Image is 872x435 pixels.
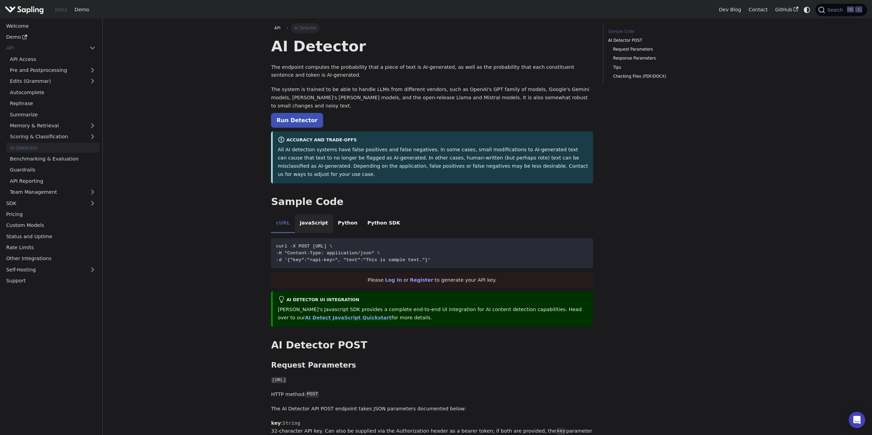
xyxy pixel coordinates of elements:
a: Contact [745,4,772,15]
h1: AI Detector [271,37,593,55]
a: Status and Uptime [2,231,99,241]
a: Memory & Retrieval [6,121,99,131]
kbd: K [855,7,862,13]
a: Guardrails [6,165,99,175]
div: Open Intercom Messenger [849,412,865,428]
p: The endpoint computes the probability that a piece of text is AI-generated, as well as the probab... [271,63,593,80]
button: Collapse sidebar category 'API' [86,43,99,53]
a: Self-Hosting [2,265,99,274]
a: Sapling.ai [5,5,46,15]
p: The system is trained to be able to handle LLMs from different vendors, such as OpenAI's GPT fami... [271,86,593,110]
a: Pricing [2,209,99,219]
span: -d '{"key":"<api-key>", "text":"This is sample text."}' [276,257,431,263]
a: API Access [6,54,99,64]
a: AI Detector POST [608,37,701,44]
a: Tips [613,64,699,71]
li: Python SDK [363,214,405,233]
li: Python [333,214,363,233]
nav: Breadcrumbs [271,23,593,33]
a: Team Management [6,187,99,197]
p: HTTP method: [271,391,593,399]
a: GitHub [771,4,802,15]
img: Sapling.ai [5,5,44,15]
a: Welcome [2,21,99,31]
li: JavaScript [295,214,333,233]
a: Response Parameters [613,55,699,62]
h2: AI Detector POST [271,339,593,351]
span: -H "Content-Type: application/json" \ [276,251,380,256]
div: AI Detector UI integration [278,296,588,304]
span: String [282,420,300,426]
li: cURL [271,214,295,233]
button: Search (Ctrl+K) [815,4,867,16]
a: Checking Files (PDF/DOCX) [613,73,699,80]
a: Docs [51,4,71,15]
button: Switch between dark and light mode (currently system mode) [802,5,812,15]
a: Scoring & Classification [6,132,99,142]
code: POST [306,391,319,398]
a: Demo [2,32,99,42]
span: curl -X POST [URL] \ [276,244,332,249]
span: Search [825,7,847,13]
a: Rephrase [6,99,99,108]
strong: key [271,420,281,426]
a: Autocomplete [6,87,99,97]
a: Sample Code [608,28,701,35]
p: All AI detection systems have false positives and false negatives. In some cases, small modificat... [278,146,588,178]
p: [PERSON_NAME]'s Javascript SDK provides a complete end-to-end UI integration for AI content detec... [278,306,588,322]
a: Support [2,276,99,286]
div: Please or to generate your API key. [271,273,593,288]
a: API Reporting [6,176,99,186]
a: Other Integrations [2,254,99,264]
a: Edits (Grammar) [6,76,99,86]
a: Log In [385,277,402,283]
p: The AI Detector API POST endpoint takes JSON parameters documented below: [271,405,593,413]
button: Expand sidebar category 'SDK' [86,198,99,208]
a: Benchmarking & Evaluation [6,154,99,164]
a: Custom Models [2,220,99,230]
a: API [2,43,86,53]
h2: Sample Code [271,196,593,208]
a: Request Parameters [613,46,699,53]
code: [URL] [271,377,287,384]
span: API [274,26,281,30]
h3: Request Parameters [271,361,593,370]
a: Register [410,277,433,283]
a: Demo [71,4,93,15]
a: Run Detector [271,113,323,128]
a: Rate Limits [2,243,99,253]
a: AI Detector [6,143,99,153]
a: Dev Blog [715,4,745,15]
a: AI Detect JavaScript Quickstart [305,315,391,320]
a: SDK [2,198,86,208]
span: AI Detector [291,23,320,33]
code: key [556,428,566,435]
a: API [271,23,284,33]
div: Accuracy and Trade-offs [278,136,588,144]
a: Pre and Postprocessing [6,65,99,75]
a: Summarize [6,110,99,119]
